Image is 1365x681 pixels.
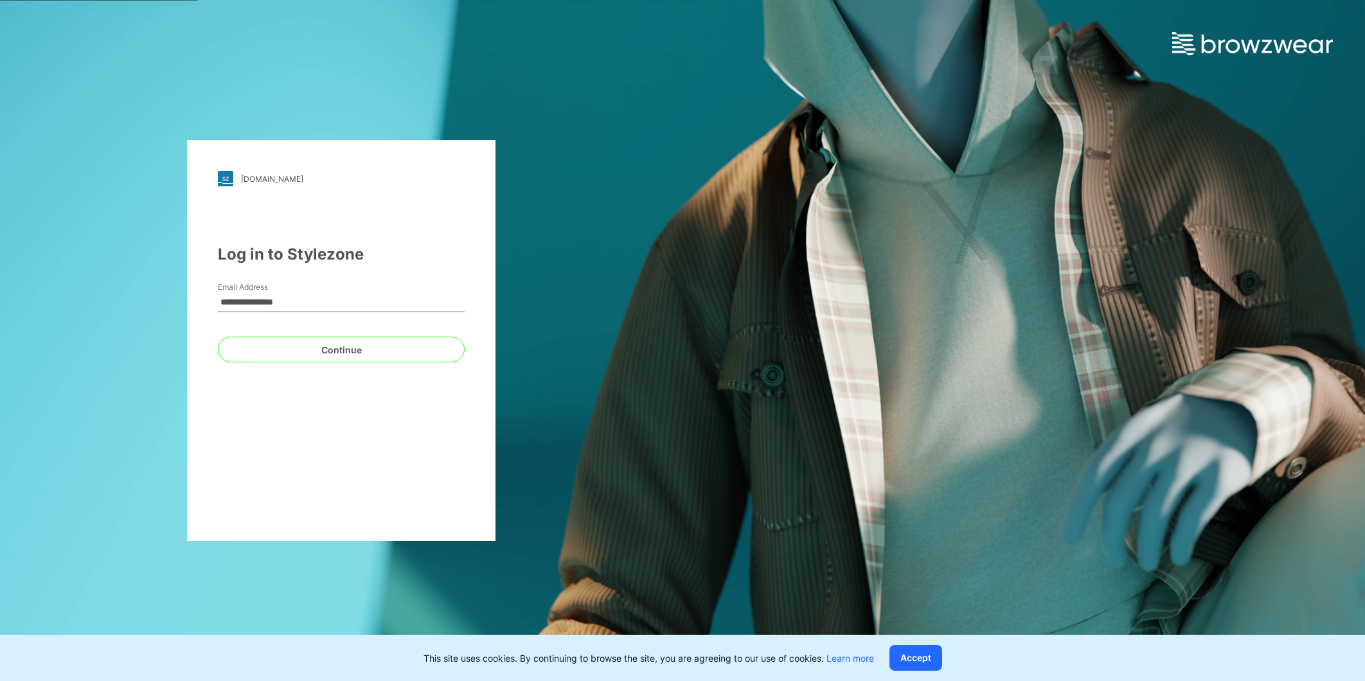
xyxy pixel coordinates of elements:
div: Log in to Stylezone [218,243,465,266]
div: [DOMAIN_NAME] [241,174,303,184]
p: This site uses cookies. By continuing to browse the site, you are agreeing to our use of cookies. [424,651,874,665]
button: Continue [218,337,465,362]
a: [DOMAIN_NAME] [218,171,465,186]
img: stylezone-logo.562084cfcfab977791bfbf7441f1a819.svg [218,171,233,186]
img: browzwear-logo.e42bd6dac1945053ebaf764b6aa21510.svg [1172,32,1333,55]
button: Accept [889,645,942,671]
label: Email Address [218,281,308,293]
a: Learn more [826,653,874,664]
